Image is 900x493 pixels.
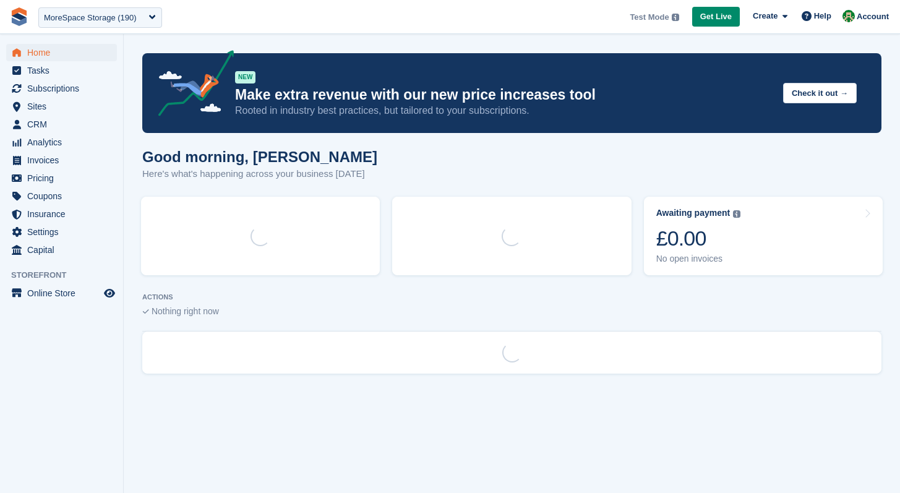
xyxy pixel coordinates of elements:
span: Home [27,44,101,61]
span: Create [753,10,778,22]
img: Mark Dawson [842,10,855,22]
div: MoreSpace Storage (190) [44,12,137,24]
div: NEW [235,71,255,84]
a: Awaiting payment £0.00 No open invoices [644,197,883,275]
span: Online Store [27,285,101,302]
h1: Good morning, [PERSON_NAME] [142,148,377,165]
div: Awaiting payment [656,208,731,218]
a: menu [6,285,117,302]
div: £0.00 [656,226,741,251]
a: menu [6,223,117,241]
p: Rooted in industry best practices, but tailored to your subscriptions. [235,104,773,118]
span: Invoices [27,152,101,169]
a: menu [6,205,117,223]
span: CRM [27,116,101,133]
span: Sites [27,98,101,115]
p: Here's what's happening across your business [DATE] [142,167,377,181]
a: menu [6,116,117,133]
a: Preview store [102,286,117,301]
a: menu [6,187,117,205]
span: Test Mode [630,11,669,24]
div: No open invoices [656,254,741,264]
span: Tasks [27,62,101,79]
span: Help [814,10,831,22]
a: menu [6,44,117,61]
a: menu [6,134,117,151]
img: price-adjustments-announcement-icon-8257ccfd72463d97f412b2fc003d46551f7dbcb40ab6d574587a9cd5c0d94... [148,50,234,121]
button: Check it out → [783,83,857,103]
span: Nothing right now [152,306,219,316]
a: menu [6,98,117,115]
span: Insurance [27,205,101,223]
span: Pricing [27,169,101,187]
span: Capital [27,241,101,259]
img: stora-icon-8386f47178a22dfd0bd8f6a31ec36ba5ce8667c1dd55bd0f319d3a0aa187defe.svg [10,7,28,26]
p: Make extra revenue with our new price increases tool [235,86,773,104]
img: blank_slate_check_icon-ba018cac091ee9be17c0a81a6c232d5eb81de652e7a59be601be346b1b6ddf79.svg [142,309,149,314]
span: Account [857,11,889,23]
img: icon-info-grey-7440780725fd019a000dd9b08b2336e03edf1995a4989e88bcd33f0948082b44.svg [733,210,740,218]
a: menu [6,62,117,79]
a: Get Live [692,7,740,27]
p: ACTIONS [142,293,881,301]
span: Analytics [27,134,101,151]
span: Subscriptions [27,80,101,97]
a: menu [6,152,117,169]
img: icon-info-grey-7440780725fd019a000dd9b08b2336e03edf1995a4989e88bcd33f0948082b44.svg [672,14,679,21]
span: Coupons [27,187,101,205]
span: Settings [27,223,101,241]
span: Get Live [700,11,732,23]
a: menu [6,241,117,259]
a: menu [6,80,117,97]
span: Storefront [11,269,123,281]
a: menu [6,169,117,187]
